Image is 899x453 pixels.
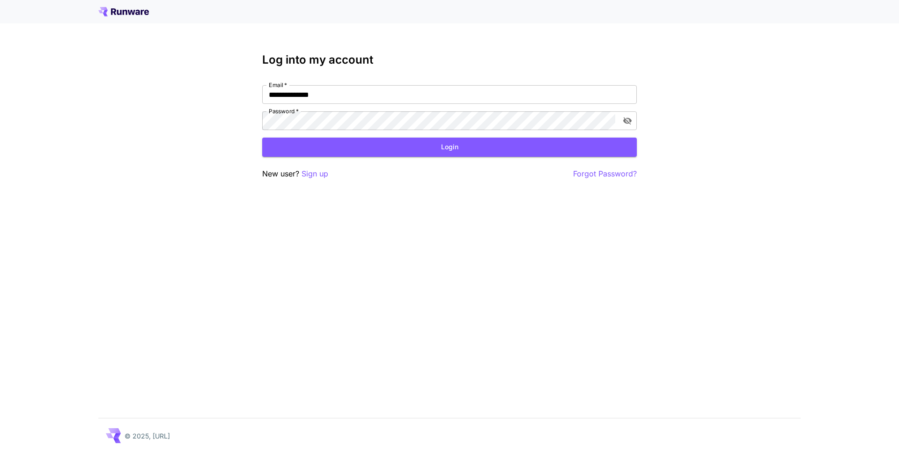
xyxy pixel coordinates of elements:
button: Login [262,138,637,157]
label: Password [269,107,299,115]
p: New user? [262,168,328,180]
button: Sign up [302,168,328,180]
button: Forgot Password? [573,168,637,180]
h3: Log into my account [262,53,637,66]
label: Email [269,81,287,89]
button: toggle password visibility [619,112,636,129]
p: © 2025, [URL] [125,431,170,441]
